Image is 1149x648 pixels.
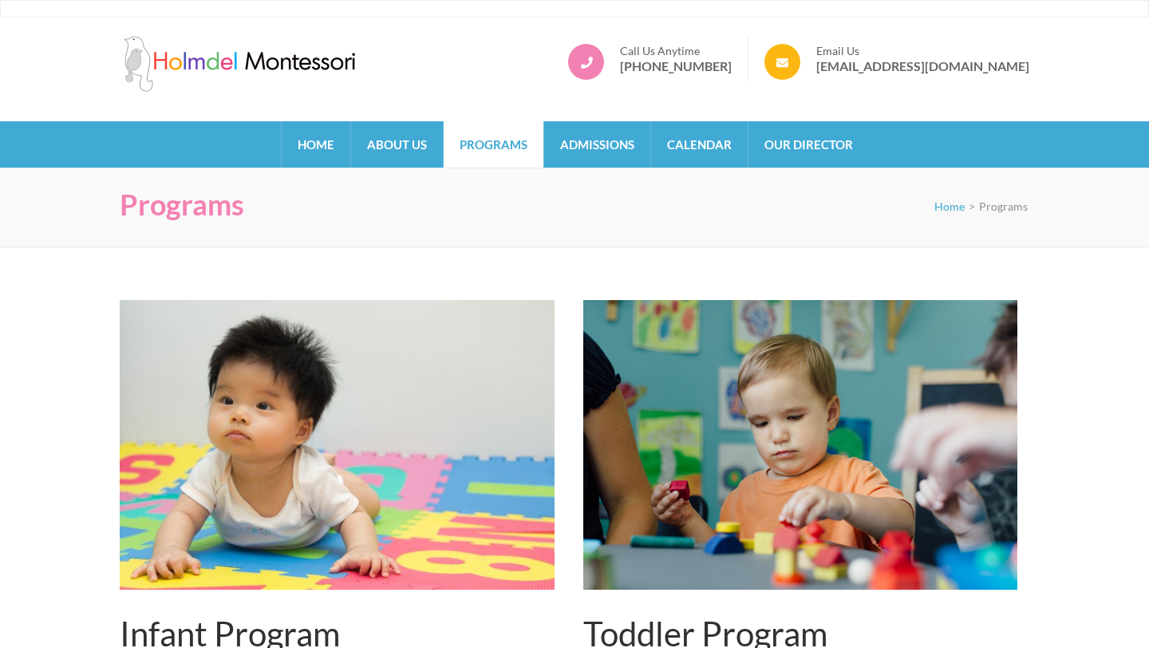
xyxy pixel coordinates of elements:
[969,200,975,213] span: >
[282,121,350,168] a: Home
[120,36,359,92] img: Holmdel Montessori School
[544,121,650,168] a: Admissions
[934,200,965,213] a: Home
[651,121,748,168] a: Calendar
[444,121,543,168] a: Programs
[620,44,732,58] span: Call Us Anytime
[816,58,1029,74] a: [EMAIL_ADDRESS][DOMAIN_NAME]
[351,121,443,168] a: About Us
[816,44,1029,58] span: Email Us
[748,121,869,168] a: Our Director
[120,188,244,222] h1: Programs
[620,58,732,74] a: [PHONE_NUMBER]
